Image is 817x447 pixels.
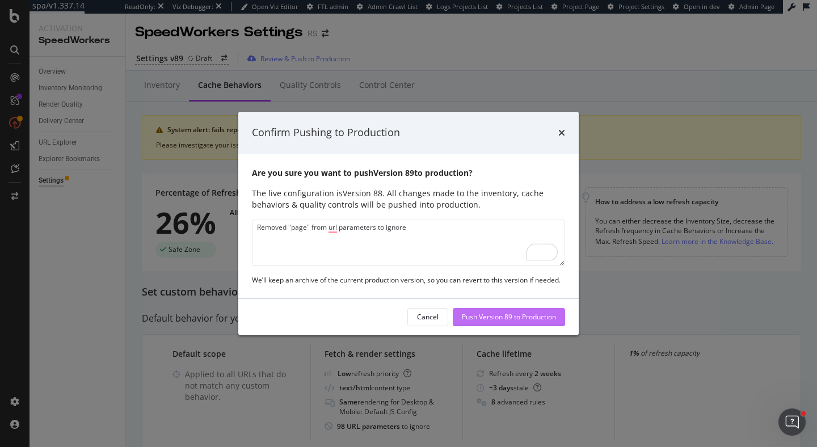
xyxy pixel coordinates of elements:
iframe: Intercom live chat [778,408,806,436]
div: modal [238,112,579,335]
button: Cancel [407,308,448,326]
textarea: To enrich screen reader interactions, please activate Accessibility in Grammarly extension settings [252,220,565,266]
div: times [558,125,565,140]
div: Push Version 89 to Production [462,312,556,322]
div: Confirm Pushing to Production [252,125,400,140]
div: We’ll keep an archive of the current production version, so you can revert to this version if nee... [252,275,565,285]
div: Cancel [417,312,439,322]
button: Push Version 89 to Production [453,308,565,326]
div: The live configuration is Version 88 . All changes made to the inventory, cache behaviors & quali... [252,188,565,210]
b: Are you sure you want to push Version 89 to production? [252,167,473,178]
